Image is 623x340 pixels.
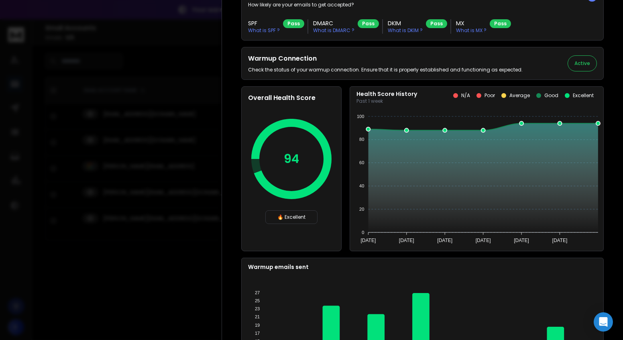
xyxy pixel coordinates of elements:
[437,238,452,243] tspan: [DATE]
[568,55,597,71] button: Active
[248,27,280,34] p: What is SPF ?
[388,19,423,27] h3: DKIM
[358,19,379,28] div: Pass
[313,27,354,34] p: What is DMARC ?
[388,27,423,34] p: What is DKIM ?
[544,92,558,99] p: Good
[255,306,260,311] tspan: 23
[360,238,376,243] tspan: [DATE]
[248,263,597,271] p: Warmup emails sent
[357,114,364,119] tspan: 100
[485,92,495,99] p: Poor
[248,67,523,73] p: Check the status of your warmup connection. Ensure that it is properly established and functionin...
[255,298,260,303] tspan: 25
[461,92,470,99] p: N/A
[426,19,447,28] div: Pass
[552,238,568,243] tspan: [DATE]
[284,152,299,166] p: 94
[313,19,354,27] h3: DMARC
[359,207,364,212] tspan: 20
[514,238,529,243] tspan: [DATE]
[255,314,260,319] tspan: 21
[456,27,487,34] p: What is MX ?
[359,137,364,142] tspan: 80
[359,160,364,165] tspan: 60
[359,183,364,188] tspan: 40
[248,54,523,63] h2: Warmup Connection
[456,19,487,27] h3: MX
[356,98,417,104] p: Past 1 week
[399,238,414,243] tspan: [DATE]
[509,92,530,99] p: Average
[476,238,491,243] tspan: [DATE]
[248,93,335,103] h2: Overall Health Score
[255,323,260,328] tspan: 19
[265,210,318,224] div: 🔥 Excellent
[362,230,364,235] tspan: 0
[573,92,594,99] p: Excellent
[356,90,417,98] p: Health Score History
[248,2,597,8] p: How likely are your emails to get accepted?
[594,312,613,332] div: Open Intercom Messenger
[490,19,511,28] div: Pass
[255,331,260,336] tspan: 17
[248,19,280,27] h3: SPF
[255,290,260,295] tspan: 27
[283,19,304,28] div: Pass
